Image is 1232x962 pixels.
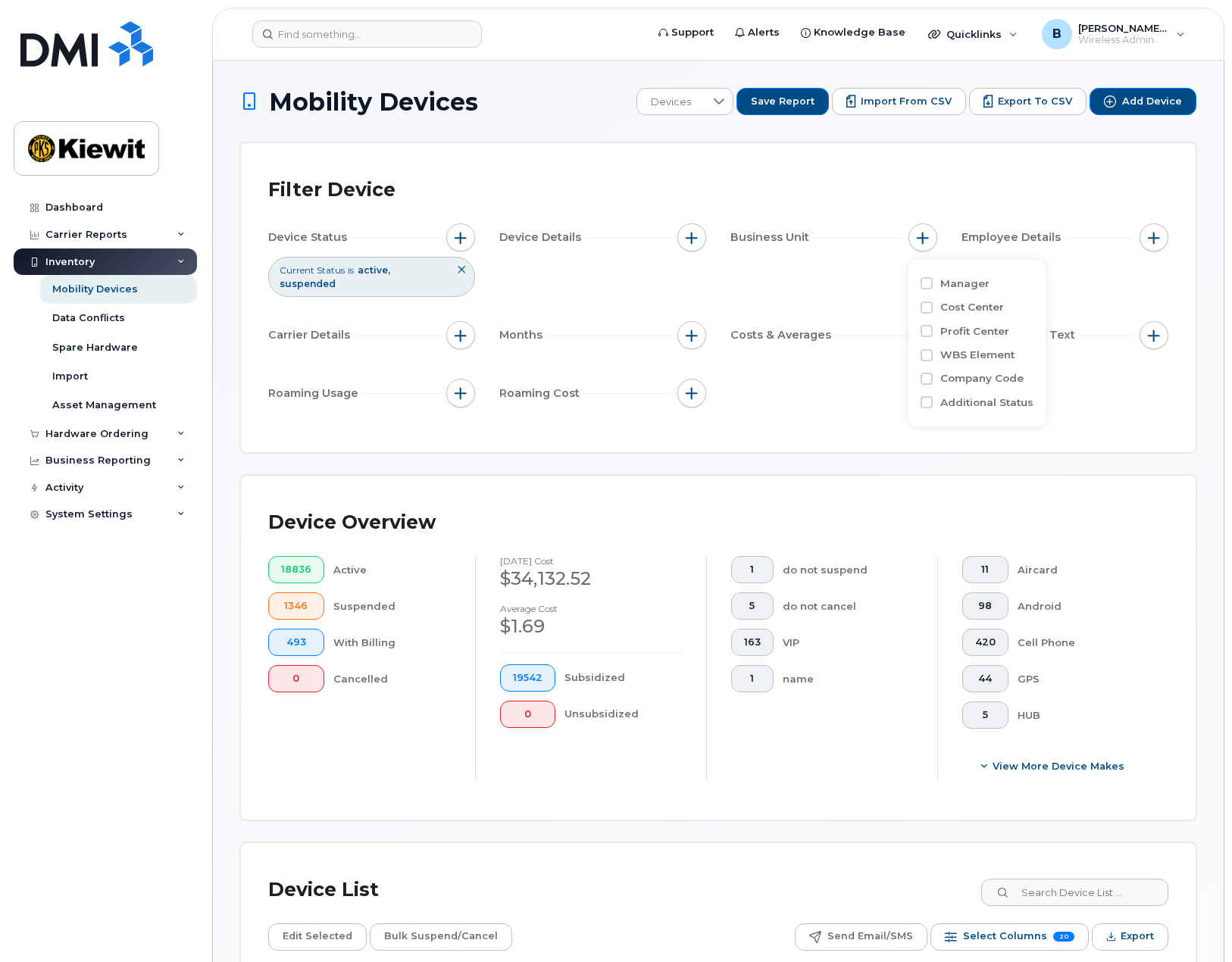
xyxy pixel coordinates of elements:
[744,636,761,648] span: 163
[962,230,1065,245] span: Employee Details
[269,89,478,115] span: Mobility Devices
[940,371,1024,386] label: Company Code
[268,592,324,620] button: 1346
[962,629,1008,656] button: 420
[962,592,1008,620] button: 98
[940,300,1004,314] label: Cost Center
[1018,701,1145,729] div: HUB
[731,629,774,656] button: 163
[975,636,996,648] span: 420
[281,600,311,612] span: 1346
[281,564,311,576] span: 18836
[500,664,555,692] button: 19542
[1053,932,1074,942] span: 20
[962,665,1008,692] button: 44
[1018,629,1145,656] div: Cell Phone
[744,600,761,612] span: 5
[795,923,927,951] button: Send Email/SMS
[1166,896,1221,951] iframe: Messenger Launcher
[730,327,836,343] span: Costs & Averages
[783,665,914,692] div: name
[333,629,452,656] div: With Billing
[751,95,815,108] span: Save Report
[736,88,829,115] button: Save Report
[1090,88,1196,115] button: Add Device
[730,230,814,245] span: Business Unit
[940,276,990,291] label: Manager
[783,629,914,656] div: VIP
[500,566,682,592] div: $34,132.52
[500,556,682,566] h4: [DATE] cost
[283,925,352,948] span: Edit Selected
[832,88,966,115] button: Import from CSV
[1018,556,1145,583] div: Aircard
[827,925,913,948] span: Send Email/SMS
[975,600,996,612] span: 98
[513,672,543,684] span: 19542
[499,386,584,401] span: Roaming Cost
[637,89,705,116] span: Devices
[564,701,683,728] div: Unsubsidized
[783,592,914,620] div: do not cancel
[1092,923,1168,951] button: Export
[930,923,1089,951] button: Select Columns 20
[281,636,311,648] span: 493
[348,264,354,276] span: is
[268,327,355,343] span: Carrier Details
[963,925,1047,948] span: Select Columns
[1122,95,1182,108] span: Add Device
[280,264,345,276] span: Current Status
[783,556,914,583] div: do not suspend
[268,386,363,401] span: Roaming Usage
[998,95,1072,108] span: Export to CSV
[962,753,1144,780] button: View More Device Makes
[500,701,555,728] button: 0
[499,327,547,343] span: Months
[1018,665,1145,692] div: GPS
[268,170,396,210] div: Filter Device
[280,278,336,289] span: suspended
[358,264,390,276] span: active
[268,665,324,692] button: 0
[1121,925,1154,948] span: Export
[513,708,543,720] span: 0
[731,556,774,583] button: 1
[268,870,379,910] div: Device List
[333,592,452,620] div: Suspended
[268,556,324,583] button: 18836
[333,665,452,692] div: Cancelled
[500,614,682,639] div: $1.69
[731,665,774,692] button: 1
[500,604,682,614] h4: Average cost
[268,230,352,245] span: Device Status
[731,592,774,620] button: 5
[975,673,996,685] span: 44
[268,923,367,951] button: Edit Selected
[744,564,761,576] span: 1
[993,759,1124,773] span: View More Device Makes
[499,230,586,245] span: Device Details
[1018,592,1145,620] div: Android
[975,564,996,576] span: 11
[969,88,1087,115] button: Export to CSV
[370,923,512,951] button: Bulk Suspend/Cancel
[940,324,1009,339] label: Profit Center
[281,673,311,685] span: 0
[940,395,1033,410] label: Additional Status
[268,503,436,542] div: Device Overview
[861,95,952,108] span: Import from CSV
[940,348,1015,362] label: WBS Element
[962,556,1008,583] button: 11
[744,673,761,685] span: 1
[962,701,1008,729] button: 5
[975,709,996,721] span: 5
[333,556,452,583] div: Active
[981,879,1168,906] input: Search Device List ...
[384,925,498,948] span: Bulk Suspend/Cancel
[564,664,683,692] div: Subsidized
[268,629,324,656] button: 493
